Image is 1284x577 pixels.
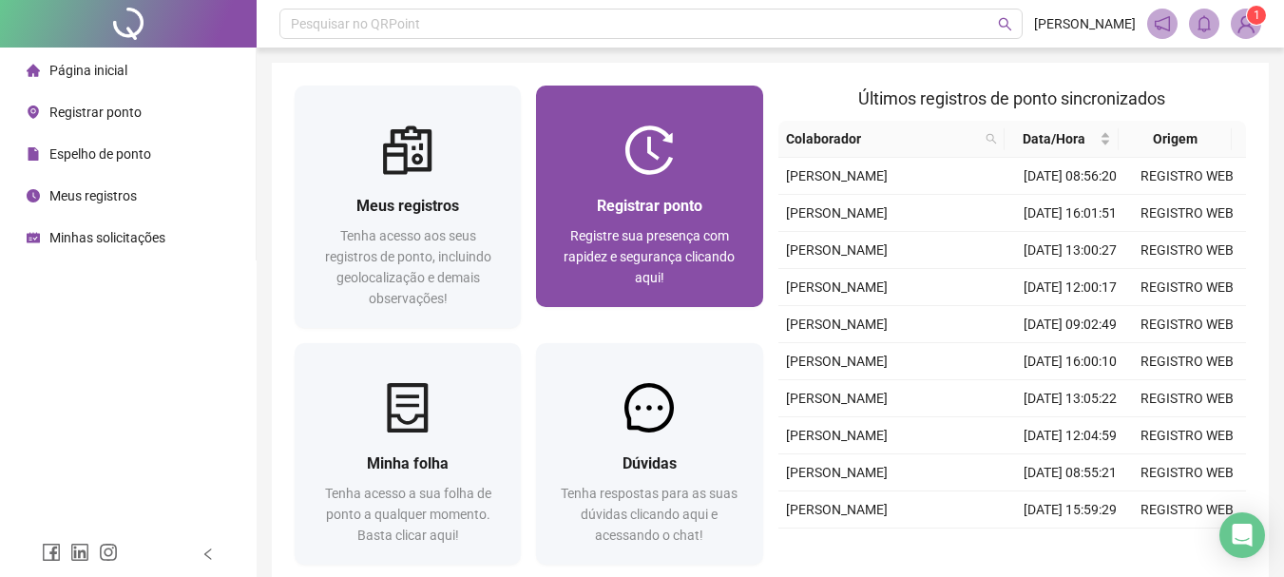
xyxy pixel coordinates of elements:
[1005,121,1118,158] th: Data/Hora
[325,228,491,306] span: Tenha acesso aos seus registros de ponto, incluindo geolocalização e demais observações!
[27,231,40,244] span: schedule
[1247,6,1266,25] sup: Atualize o seu contato no menu Meus Dados
[295,86,521,328] a: Meus registrosTenha acesso aos seus registros de ponto, incluindo geolocalização e demais observa...
[356,197,459,215] span: Meus registros
[367,454,449,472] span: Minha folha
[564,228,735,285] span: Registre sua presença com rapidez e segurança clicando aqui!
[786,317,888,332] span: [PERSON_NAME]
[27,106,40,119] span: environment
[536,343,762,565] a: DúvidasTenha respostas para as suas dúvidas clicando aqui e acessando o chat!
[786,242,888,258] span: [PERSON_NAME]
[786,205,888,221] span: [PERSON_NAME]
[70,543,89,562] span: linkedin
[786,279,888,295] span: [PERSON_NAME]
[49,146,151,162] span: Espelho de ponto
[295,343,521,565] a: Minha folhaTenha acesso a sua folha de ponto a qualquer momento. Basta clicar aqui!
[1254,9,1260,22] span: 1
[786,391,888,406] span: [PERSON_NAME]
[1196,15,1213,32] span: bell
[1012,195,1129,232] td: [DATE] 16:01:51
[1034,13,1136,34] span: [PERSON_NAME]
[1129,232,1246,269] td: REGISTRO WEB
[1012,491,1129,529] td: [DATE] 15:59:29
[1129,380,1246,417] td: REGISTRO WEB
[1129,158,1246,195] td: REGISTRO WEB
[1012,269,1129,306] td: [DATE] 12:00:17
[42,543,61,562] span: facebook
[986,133,997,144] span: search
[786,465,888,480] span: [PERSON_NAME]
[1012,128,1095,149] span: Data/Hora
[786,502,888,517] span: [PERSON_NAME]
[1154,15,1171,32] span: notification
[1129,454,1246,491] td: REGISTRO WEB
[786,428,888,443] span: [PERSON_NAME]
[325,486,491,543] span: Tenha acesso a sua folha de ponto a qualquer momento. Basta clicar aqui!
[623,454,677,472] span: Dúvidas
[27,64,40,77] span: home
[1012,232,1129,269] td: [DATE] 13:00:27
[786,128,979,149] span: Colaborador
[1012,380,1129,417] td: [DATE] 13:05:22
[1012,158,1129,195] td: [DATE] 08:56:20
[998,17,1012,31] span: search
[1129,417,1246,454] td: REGISTRO WEB
[858,88,1165,108] span: Últimos registros de ponto sincronizados
[49,230,165,245] span: Minhas solicitações
[1012,454,1129,491] td: [DATE] 08:55:21
[1012,343,1129,380] td: [DATE] 16:00:10
[49,63,127,78] span: Página inicial
[201,548,215,561] span: left
[1129,195,1246,232] td: REGISTRO WEB
[1119,121,1232,158] th: Origem
[1129,343,1246,380] td: REGISTRO WEB
[786,354,888,369] span: [PERSON_NAME]
[1129,529,1246,566] td: REGISTRO WEB
[1129,491,1246,529] td: REGISTRO WEB
[982,125,1001,153] span: search
[49,105,142,120] span: Registrar ponto
[99,543,118,562] span: instagram
[597,197,702,215] span: Registrar ponto
[1012,529,1129,566] td: [DATE] 12:59:59
[1129,269,1246,306] td: REGISTRO WEB
[536,86,762,307] a: Registrar pontoRegistre sua presença com rapidez e segurança clicando aqui!
[27,147,40,161] span: file
[561,486,738,543] span: Tenha respostas para as suas dúvidas clicando aqui e acessando o chat!
[27,189,40,202] span: clock-circle
[786,168,888,183] span: [PERSON_NAME]
[1012,306,1129,343] td: [DATE] 09:02:49
[1129,306,1246,343] td: REGISTRO WEB
[49,188,137,203] span: Meus registros
[1219,512,1265,558] div: Open Intercom Messenger
[1012,417,1129,454] td: [DATE] 12:04:59
[1232,10,1260,38] img: 92118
